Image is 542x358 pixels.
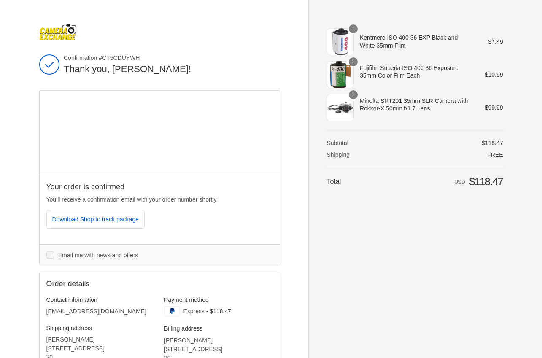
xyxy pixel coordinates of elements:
span: 1 [349,24,358,33]
span: Confirmation #CT5CDUYWH [64,54,280,62]
span: Minolta SRT201 35mm SLR Camera with Rokkor-X 50mm f/1.7 Lens [360,97,473,112]
span: Email me with news and offers [58,252,138,258]
h3: Shipping address [46,324,156,332]
span: Shipping [327,151,350,158]
span: $7.49 [488,38,503,45]
span: Total [327,178,341,185]
span: Download Shop to track package [52,216,139,223]
h2: Thank you, [PERSON_NAME]! [64,63,280,75]
span: Express [183,308,205,315]
h3: Contact information [46,296,156,304]
span: Fujifilm Superia ISO 400 36 Exposure 35mm Color Film Each [360,64,473,79]
img: Kentmere ISO 400 36 EXP Black and White 35mm Film Film - 35mm Film Kentmere 6010476 [327,28,354,55]
span: USD [454,179,465,185]
span: - $118.47 [206,308,231,315]
div: Google map displaying pin point of shipping address: Chicago, Illinois [40,91,280,175]
p: You’ll receive a confirmation email with your order number shortly. [46,195,273,204]
span: 1 [349,90,358,99]
button: Download Shop to track package [46,210,145,229]
bdo: [EMAIL_ADDRESS][DOMAIN_NAME] [46,308,146,315]
span: Free [487,151,503,158]
th: Subtotal [327,139,377,147]
h3: Payment method [164,296,273,304]
h3: Billing address [164,325,273,332]
h2: Your order is confirmed [46,182,273,192]
span: $99.99 [485,104,503,111]
span: $10.99 [485,71,503,78]
img: Fujifilm Superia ISO 400 36 Exposure 35mm Color Film Each Film - 35mm Film Fujifilm PRO2012 [327,61,354,88]
span: $118.47 [469,176,503,187]
img: Camera Exchange [39,24,77,40]
span: $118.47 [482,140,503,146]
span: Kentmere ISO 400 36 EXP Black and White 35mm Film [360,34,473,49]
h2: Order details [46,279,160,289]
span: 1 [349,57,358,66]
iframe: Google map displaying pin point of shipping address: Chicago, Illinois [40,91,280,175]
